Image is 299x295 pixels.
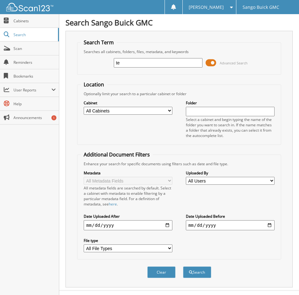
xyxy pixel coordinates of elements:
[81,39,117,46] legend: Search Term
[84,185,172,207] div: All metadata fields are searched by default. Select a cabinet with metadata to enable filtering b...
[84,170,172,176] label: Metadata
[13,18,56,24] span: Cabinets
[13,74,56,79] span: Bookmarks
[243,5,279,9] span: Sango Buick GMC
[147,266,176,278] button: Clear
[220,61,248,65] span: Advanced Search
[186,117,275,138] div: Select a cabinet and begin typing the name of the folder you want to search in. If the name match...
[51,115,56,120] div: 1
[84,214,172,219] label: Date Uploaded After
[81,81,107,88] legend: Location
[6,3,53,11] img: scan123-logo-white.svg
[84,220,172,230] input: start
[13,46,56,51] span: Scan
[13,32,55,37] span: Search
[189,5,224,9] span: [PERSON_NAME]
[84,100,172,106] label: Cabinet
[81,151,153,158] legend: Additional Document Filters
[183,266,211,278] button: Search
[13,60,56,65] span: Reminders
[186,170,275,176] label: Uploaded By
[84,238,172,243] label: File type
[186,220,275,230] input: end
[13,101,56,107] span: Help
[81,161,278,167] div: Enhance your search for specific documents using filters such as date and file type.
[13,115,56,120] span: Announcements
[81,49,278,54] div: Searches all cabinets, folders, files, metadata, and keywords
[13,87,51,93] span: User Reports
[66,17,293,28] h1: Search Sango Buick GMC
[186,214,275,219] label: Date Uploaded Before
[81,91,278,96] div: Optionally limit your search to a particular cabinet or folder
[186,100,275,106] label: Folder
[109,201,117,207] a: here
